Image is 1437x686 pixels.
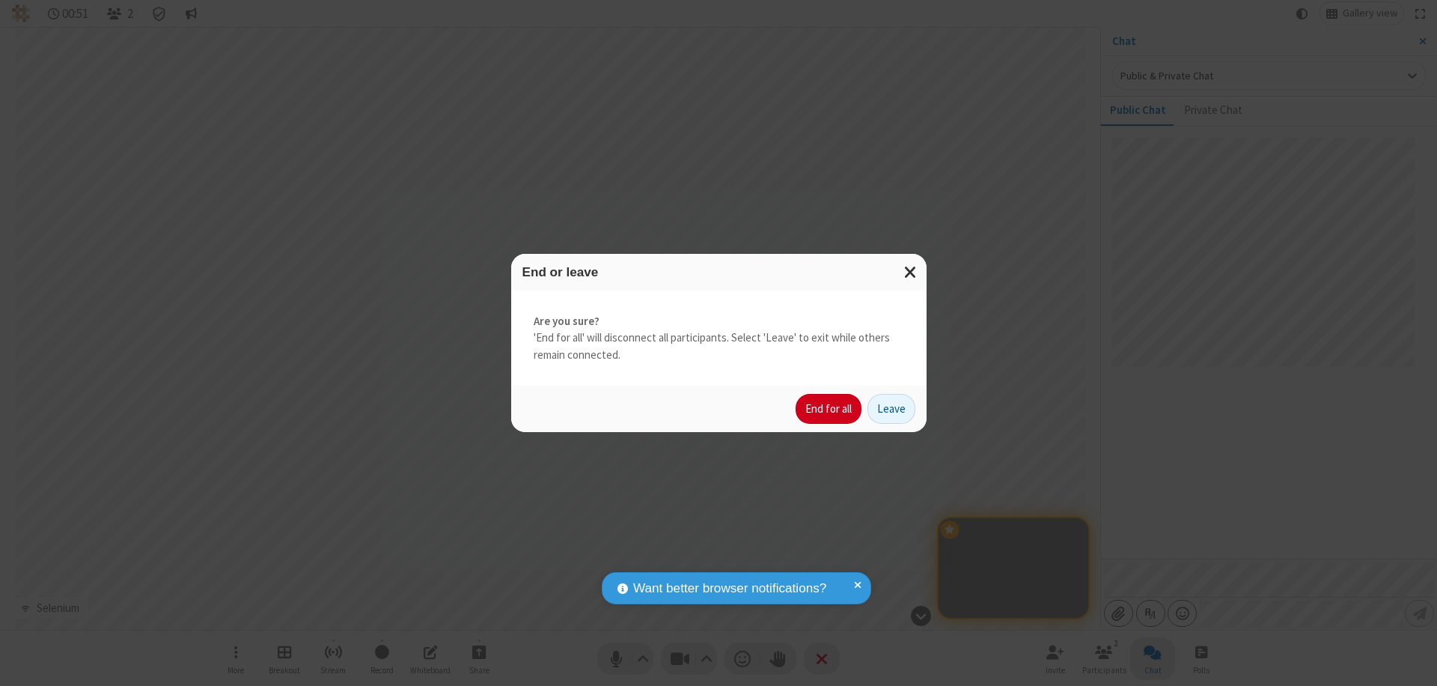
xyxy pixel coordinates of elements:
span: Want better browser notifications? [633,579,826,598]
strong: Are you sure? [534,313,904,330]
div: 'End for all' will disconnect all participants. Select 'Leave' to exit while others remain connec... [511,291,927,386]
button: End for all [796,394,861,424]
button: Close modal [895,254,927,291]
h3: End or leave [522,265,915,279]
button: Leave [867,394,915,424]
